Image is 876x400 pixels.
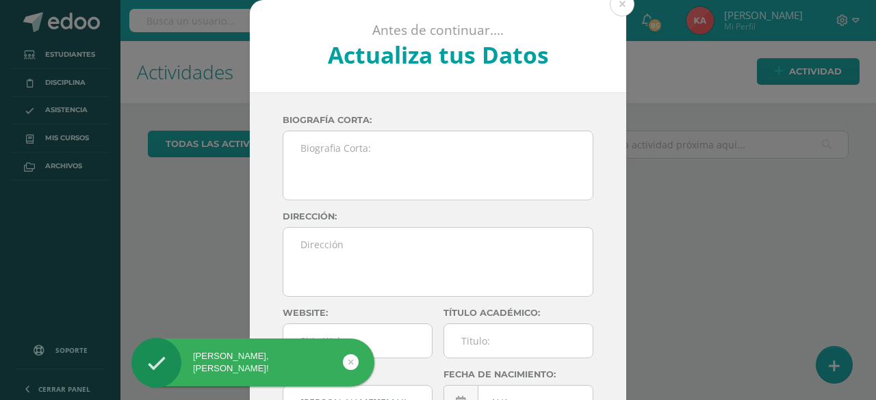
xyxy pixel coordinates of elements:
div: [PERSON_NAME], [PERSON_NAME]! [131,350,374,375]
p: Antes de continuar.... [287,22,590,39]
label: Título académico: [443,308,593,318]
label: Fecha de nacimiento: [443,369,593,379]
label: Website: [283,308,433,318]
label: Biografía corta: [283,115,593,125]
h2: Actualiza tus Datos [287,39,590,70]
input: Titulo: [444,324,593,358]
input: Sitio Web: [283,324,432,358]
label: Dirección: [283,211,593,222]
